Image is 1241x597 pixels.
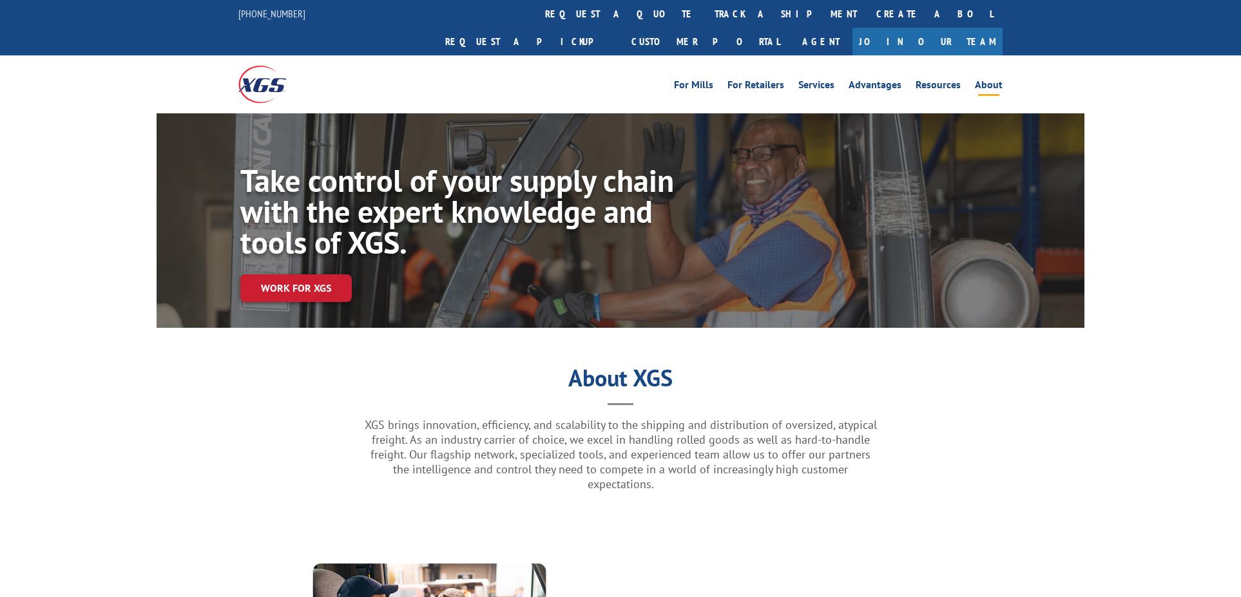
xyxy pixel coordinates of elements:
[849,80,901,94] a: Advantages
[436,28,622,55] a: Request a pickup
[157,369,1084,393] h1: About XGS
[622,28,789,55] a: Customer Portal
[852,28,1003,55] a: Join Our Team
[240,165,677,264] h1: Take control of your supply chain with the expert knowledge and tools of XGS.
[798,80,834,94] a: Services
[238,7,305,20] a: [PHONE_NUMBER]
[240,274,352,302] a: Work for XGS
[975,80,1003,94] a: About
[727,80,784,94] a: For Retailers
[363,417,878,491] p: XGS brings innovation, efficiency, and scalability to the shipping and distribution of oversized,...
[789,28,852,55] a: Agent
[916,80,961,94] a: Resources
[674,80,713,94] a: For Mills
